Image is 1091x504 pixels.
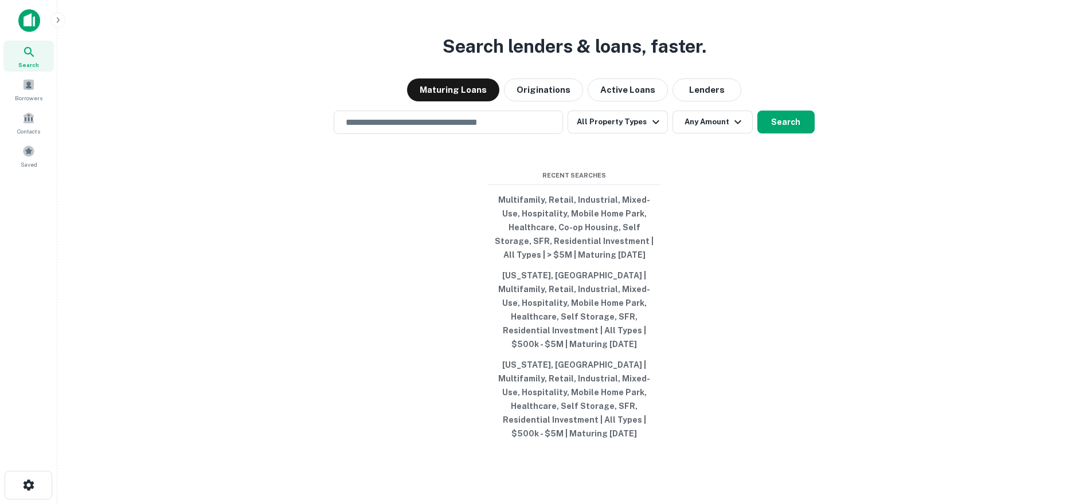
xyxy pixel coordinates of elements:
span: Borrowers [15,93,42,103]
button: [US_STATE], [GEOGRAPHIC_DATA] | Multifamily, Retail, Industrial, Mixed-Use, Hospitality, Mobile H... [488,265,660,355]
button: Any Amount [672,111,753,133]
button: Multifamily, Retail, Industrial, Mixed-Use, Hospitality, Mobile Home Park, Healthcare, Co-op Hous... [488,190,660,265]
h3: Search lenders & loans, faster. [443,33,706,60]
button: [US_STATE], [GEOGRAPHIC_DATA] | Multifamily, Retail, Industrial, Mixed-Use, Hospitality, Mobile H... [488,355,660,444]
img: capitalize-icon.png [18,9,40,32]
a: Saved [3,140,54,171]
button: All Property Types [568,111,667,133]
span: Recent Searches [488,171,660,180]
span: Contacts [17,127,40,136]
button: Originations [504,78,583,101]
button: Lenders [672,78,741,101]
iframe: Chat Widget [1034,376,1091,431]
a: Contacts [3,107,54,138]
button: Search [757,111,815,133]
span: Saved [21,160,37,169]
button: Active Loans [588,78,668,101]
a: Search [3,41,54,72]
button: Maturing Loans [407,78,499,101]
span: Search [18,60,39,69]
a: Borrowers [3,74,54,105]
